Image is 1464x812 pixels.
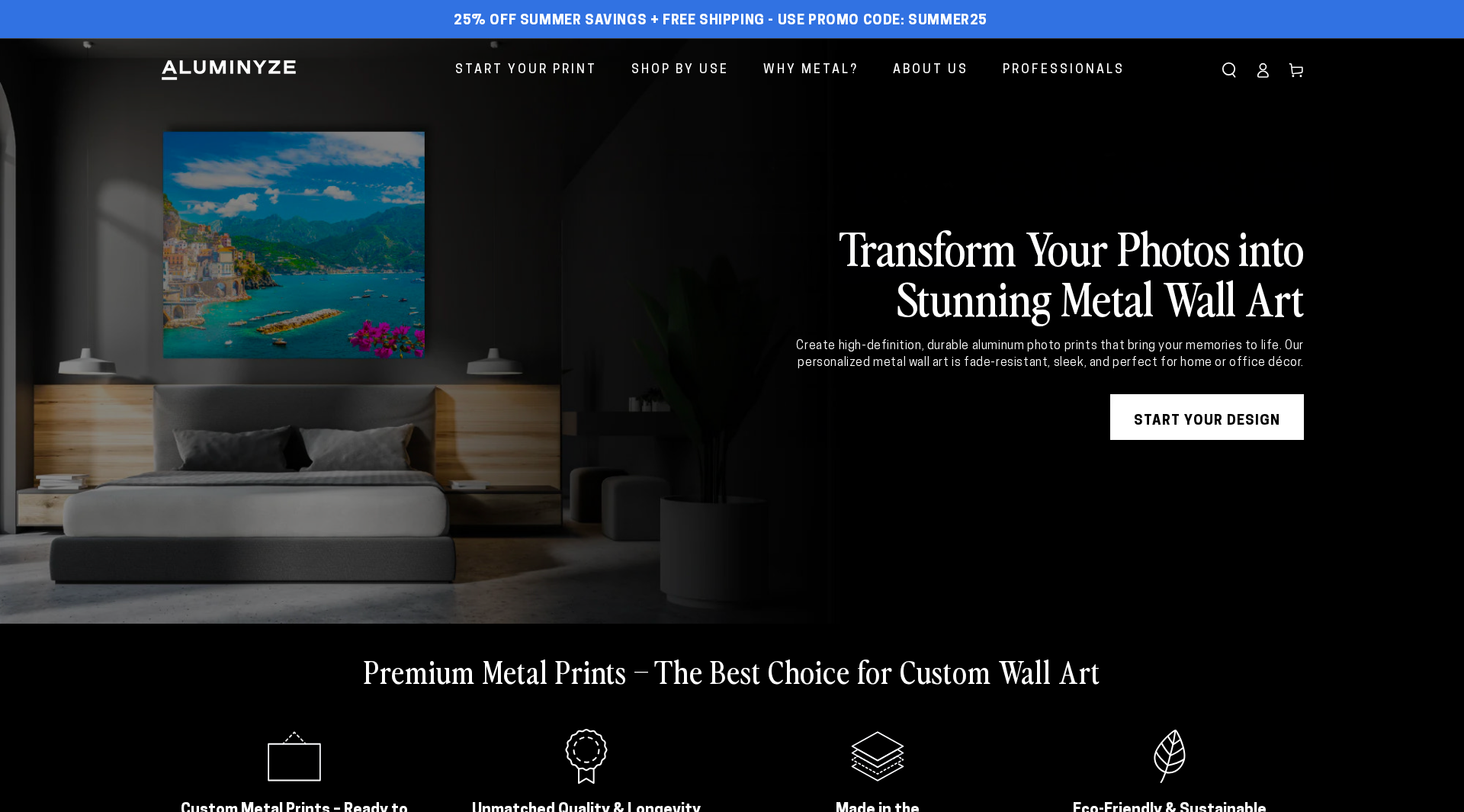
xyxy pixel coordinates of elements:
[364,651,1100,691] h2: Premium Metal Prints – The Best Choice for Custom Wall Art
[631,59,729,82] span: Shop By Use
[620,50,740,91] a: Shop By Use
[881,50,980,91] a: About Us
[763,59,859,82] span: Why Metal?
[893,59,968,82] span: About Us
[750,222,1304,323] h2: Transform Your Photos into Stunning Metal Wall Art
[1110,394,1304,440] a: START YOUR DESIGN
[1212,53,1246,87] summary: Search our site
[454,13,987,30] span: 25% off Summer Savings + Free Shipping - Use Promo Code: SUMMER25
[444,50,608,91] a: Start Your Print
[991,50,1136,91] a: Professionals
[455,59,597,82] span: Start Your Print
[752,50,870,91] a: Why Metal?
[1003,59,1125,82] span: Professionals
[160,59,297,82] img: Aluminyze
[750,338,1304,372] div: Create high-definition, durable aluminum photo prints that bring your memories to life. Our perso...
